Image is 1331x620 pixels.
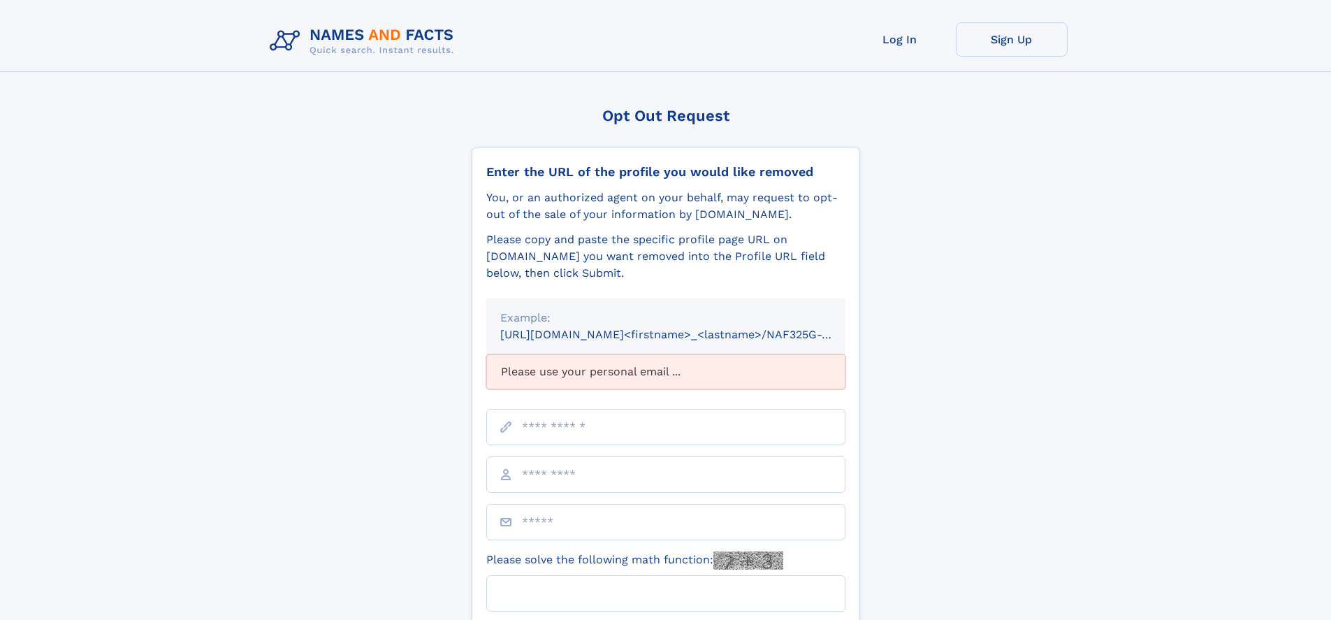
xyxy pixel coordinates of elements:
small: [URL][DOMAIN_NAME]<firstname>_<lastname>/NAF325G-xxxxxxxx [500,328,872,341]
div: Example: [500,310,831,326]
div: Enter the URL of the profile you would like removed [486,164,845,180]
div: Please copy and paste the specific profile page URL on [DOMAIN_NAME] you want removed into the Pr... [486,231,845,282]
div: Opt Out Request [472,107,860,124]
img: Logo Names and Facts [264,22,465,60]
div: Please use your personal email ... [486,354,845,389]
a: Log In [844,22,956,57]
a: Sign Up [956,22,1068,57]
label: Please solve the following math function: [486,551,783,570]
div: You, or an authorized agent on your behalf, may request to opt-out of the sale of your informatio... [486,189,845,223]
